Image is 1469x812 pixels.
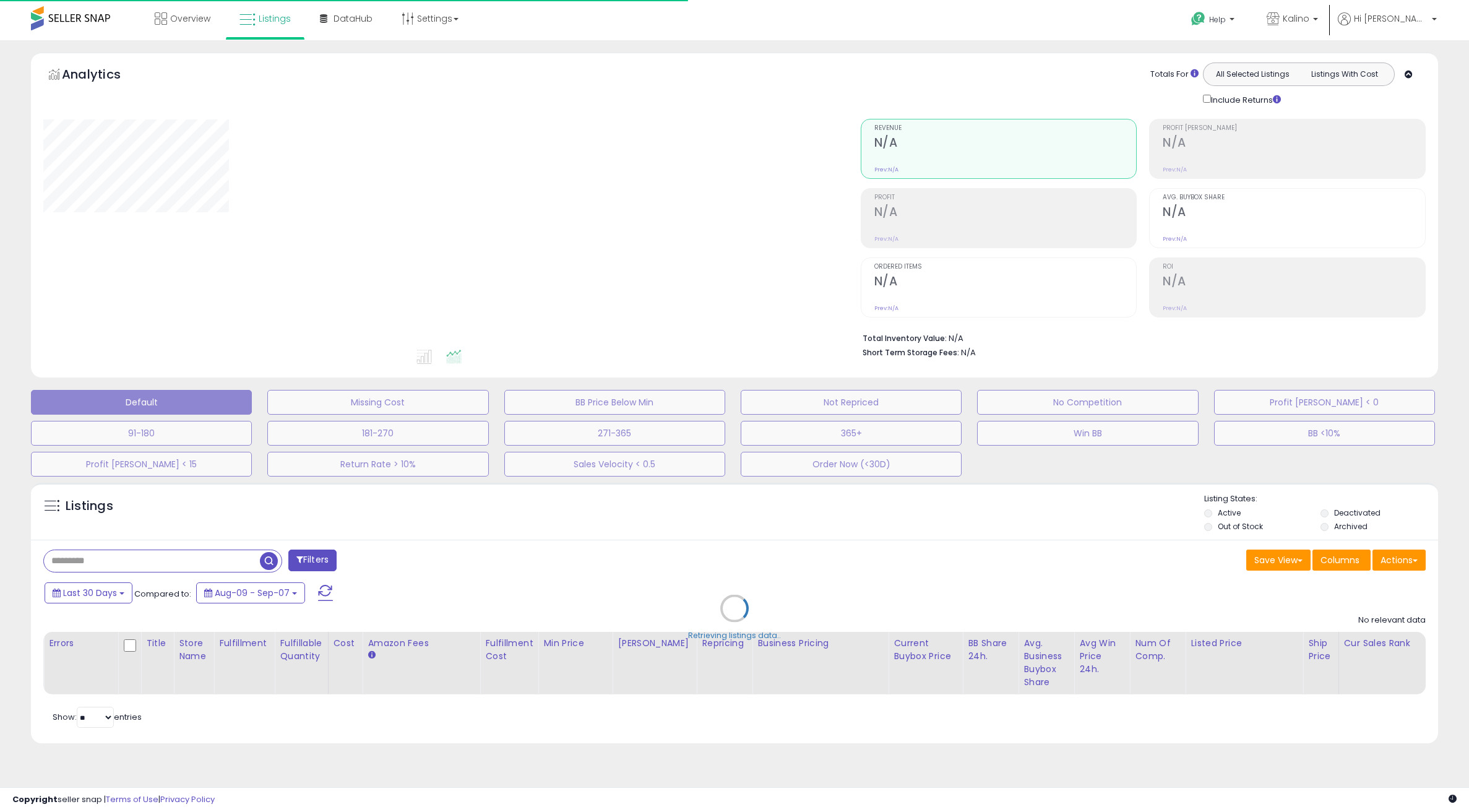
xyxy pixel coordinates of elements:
[741,452,962,477] button: Order Now (<30D)
[504,390,725,415] button: BB Price Below Min
[977,421,1198,446] button: Win BB
[267,421,488,446] button: 181-270
[259,12,291,25] span: Listings
[874,264,1137,270] span: Ordered Items
[1194,92,1296,106] div: Include Returns
[874,274,1137,291] h2: N/A
[1163,125,1425,132] span: Profit [PERSON_NAME]
[1163,235,1187,243] small: Prev: N/A
[31,390,252,415] button: Default
[170,12,210,25] span: Overview
[1191,11,1206,27] i: Get Help
[1283,12,1309,25] span: Kalino
[1214,421,1435,446] button: BB <10%
[62,66,145,86] h5: Analytics
[31,421,252,446] button: 91-180
[863,347,959,358] b: Short Term Storage Fees:
[741,421,962,446] button: 365+
[741,390,962,415] button: Not Repriced
[977,390,1198,415] button: No Competition
[874,136,1137,152] h2: N/A
[1207,66,1299,82] button: All Selected Listings
[334,12,373,25] span: DataHub
[504,421,725,446] button: 271-365
[1163,304,1187,312] small: Prev: N/A
[688,630,781,641] div: Retrieving listings data..
[1163,274,1425,291] h2: N/A
[1181,2,1247,40] a: Help
[863,330,1416,345] li: N/A
[267,452,488,477] button: Return Rate > 10%
[874,125,1137,132] span: Revenue
[1209,14,1226,25] span: Help
[1163,205,1425,222] h2: N/A
[504,452,725,477] button: Sales Velocity < 0.5
[874,205,1137,222] h2: N/A
[1354,12,1428,25] span: Hi [PERSON_NAME]
[1298,66,1390,82] button: Listings With Cost
[863,333,947,343] b: Total Inventory Value:
[1338,12,1437,40] a: Hi [PERSON_NAME]
[1163,264,1425,270] span: ROI
[267,390,488,415] button: Missing Cost
[31,452,252,477] button: Profit [PERSON_NAME] < 15
[874,304,898,312] small: Prev: N/A
[874,194,1137,201] span: Profit
[1214,390,1435,415] button: Profit [PERSON_NAME] < 0
[961,347,976,358] span: N/A
[874,166,898,173] small: Prev: N/A
[1163,136,1425,152] h2: N/A
[874,235,898,243] small: Prev: N/A
[1150,69,1199,80] div: Totals For
[1163,194,1425,201] span: Avg. Buybox Share
[1163,166,1187,173] small: Prev: N/A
